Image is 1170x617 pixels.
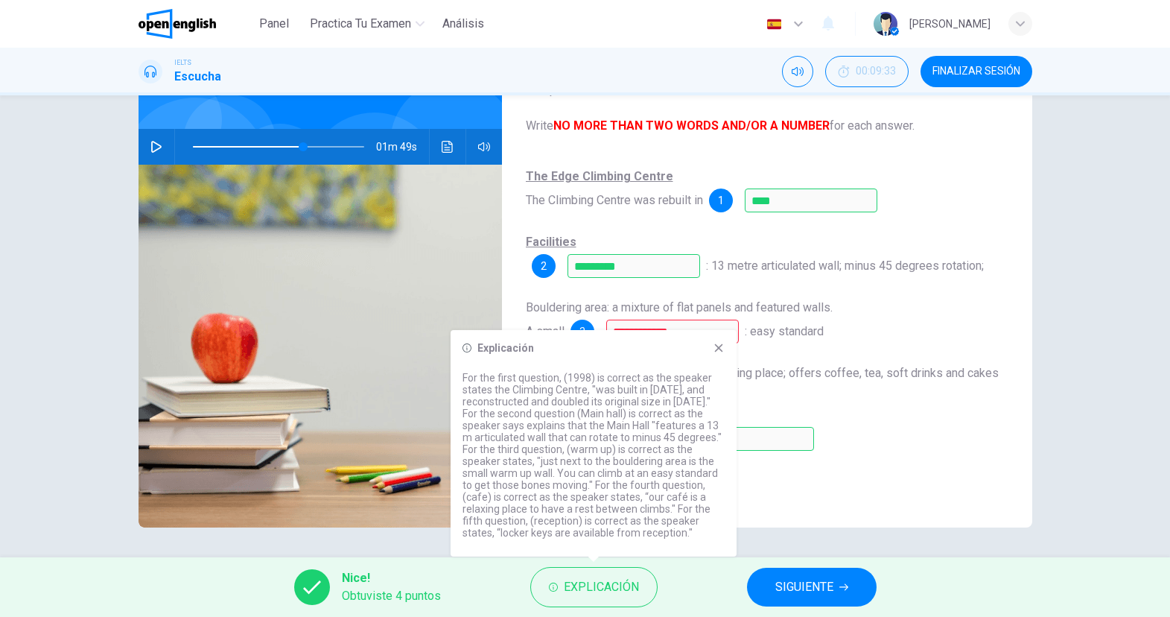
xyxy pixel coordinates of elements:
[376,129,429,165] span: 01m 49s
[765,19,783,30] img: es
[462,372,725,539] p: For the first question, (1998) is correct as the speaker states the Climbing Centre, "was built i...
[436,129,460,165] button: Haz clic para ver la transcripción del audio
[932,66,1020,77] span: FINALIZAR SESIÓN
[706,259,984,273] span: : 13 metre articulated wall; minus 45 degrees rotation;
[825,56,909,87] div: Ocultar
[706,366,999,380] span: : relaxing place; offers coffee, tea, soft drinks and cakes
[745,324,824,338] span: : easy standard
[681,427,814,451] input: reception
[477,342,534,354] h6: Explicación
[782,56,813,87] div: Silenciar
[310,15,411,33] span: Practica tu examen
[909,15,991,33] div: [PERSON_NAME]
[606,320,739,344] input: warm-up wall; warm up
[564,577,639,598] span: Explicación
[442,15,484,33] span: Análisis
[553,118,830,133] b: NO MORE THAN TWO WORDS AND/OR A NUMBER
[718,195,724,206] span: 1
[745,189,877,212] input: 1998
[567,254,700,278] input: Main Hall
[579,326,585,337] span: 3
[342,569,441,587] span: Nice!
[174,57,191,68] span: IELTS
[174,68,221,86] h1: Escucha
[526,235,576,249] u: Facilities
[541,261,547,271] span: 2
[526,169,703,207] span: The Climbing Centre was rebuilt in
[874,12,897,36] img: Profile picture
[342,587,441,605] span: Obtuviste 4 puntos
[856,66,896,77] span: 00:09:33
[139,9,217,39] img: OpenEnglish logo
[526,300,833,338] span: Bouldering area: a mixture of flat panels and featured walls. A small
[526,169,673,183] u: The Edge Climbing Centre
[259,15,289,33] span: Panel
[526,81,1008,135] span: Complete the notes below. Write for each answer.
[139,165,502,528] img: Sports Centre
[775,577,833,598] span: SIGUIENTE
